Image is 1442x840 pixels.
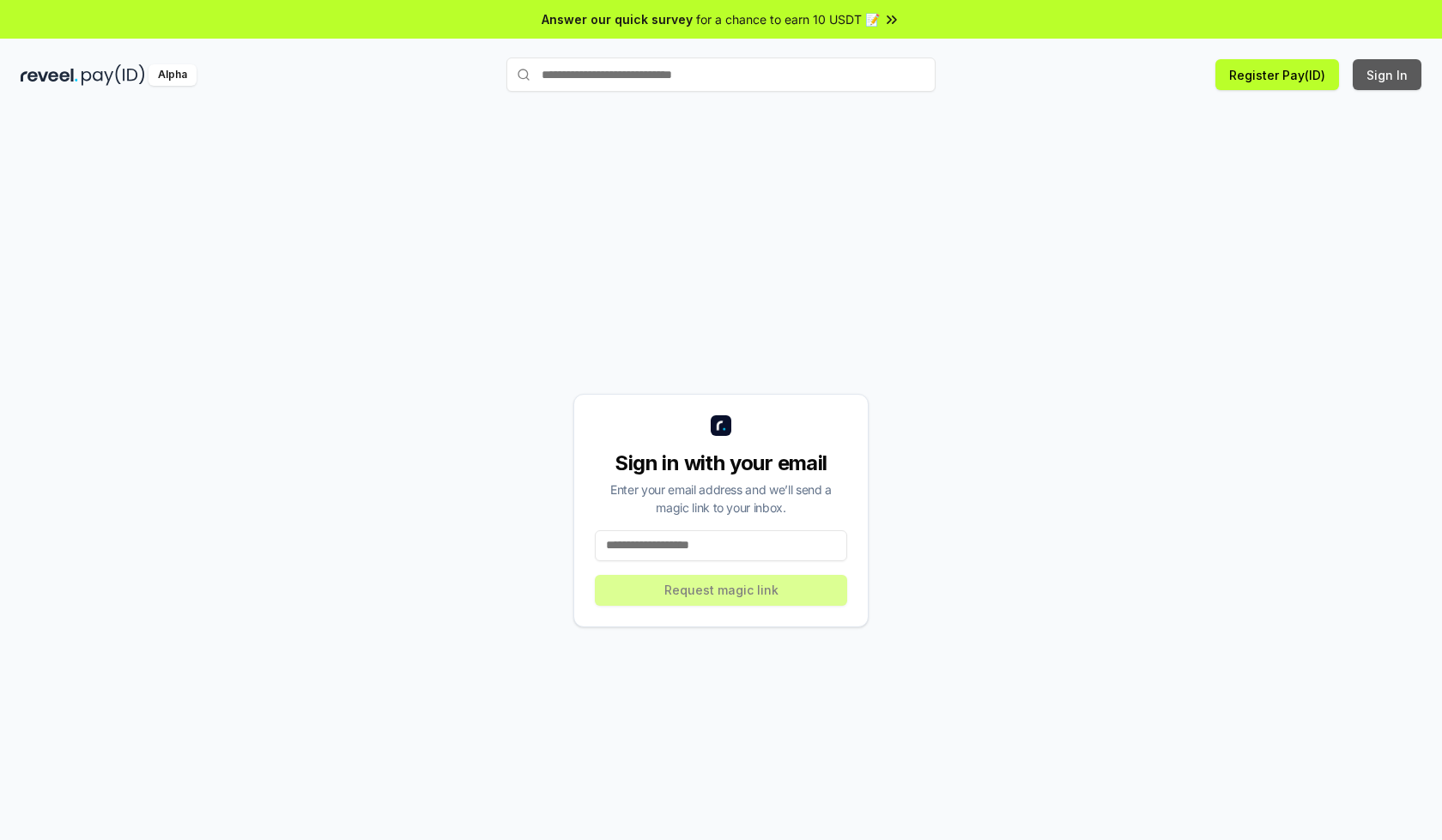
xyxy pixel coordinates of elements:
button: Register Pay(ID) [1215,59,1339,90]
span: Answer our quick survey [542,10,693,28]
img: reveel_dark [21,64,78,86]
button: Sign In [1353,59,1421,90]
div: Alpha [148,64,197,86]
img: pay_id [82,64,145,86]
img: logo_small [711,415,731,436]
div: Sign in with your email [595,450,847,477]
span: for a chance to earn 10 USDT 📝 [696,10,880,28]
div: Enter your email address and we’ll send a magic link to your inbox. [595,480,847,517]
